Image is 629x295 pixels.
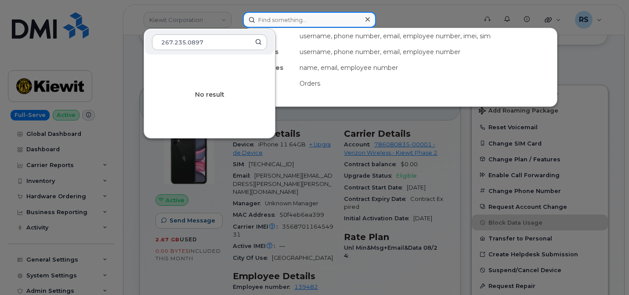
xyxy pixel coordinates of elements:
[243,28,296,44] div: Devices
[296,76,557,91] div: Orders
[144,55,275,135] div: No result
[296,60,557,76] div: name, email, employee number
[152,34,267,50] input: Search
[243,12,376,28] input: Find something...
[591,257,622,288] iframe: Messenger Launcher
[296,44,557,60] div: username, phone number, email, employee number
[296,28,557,44] div: username, phone number, email, employee number, imei, sim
